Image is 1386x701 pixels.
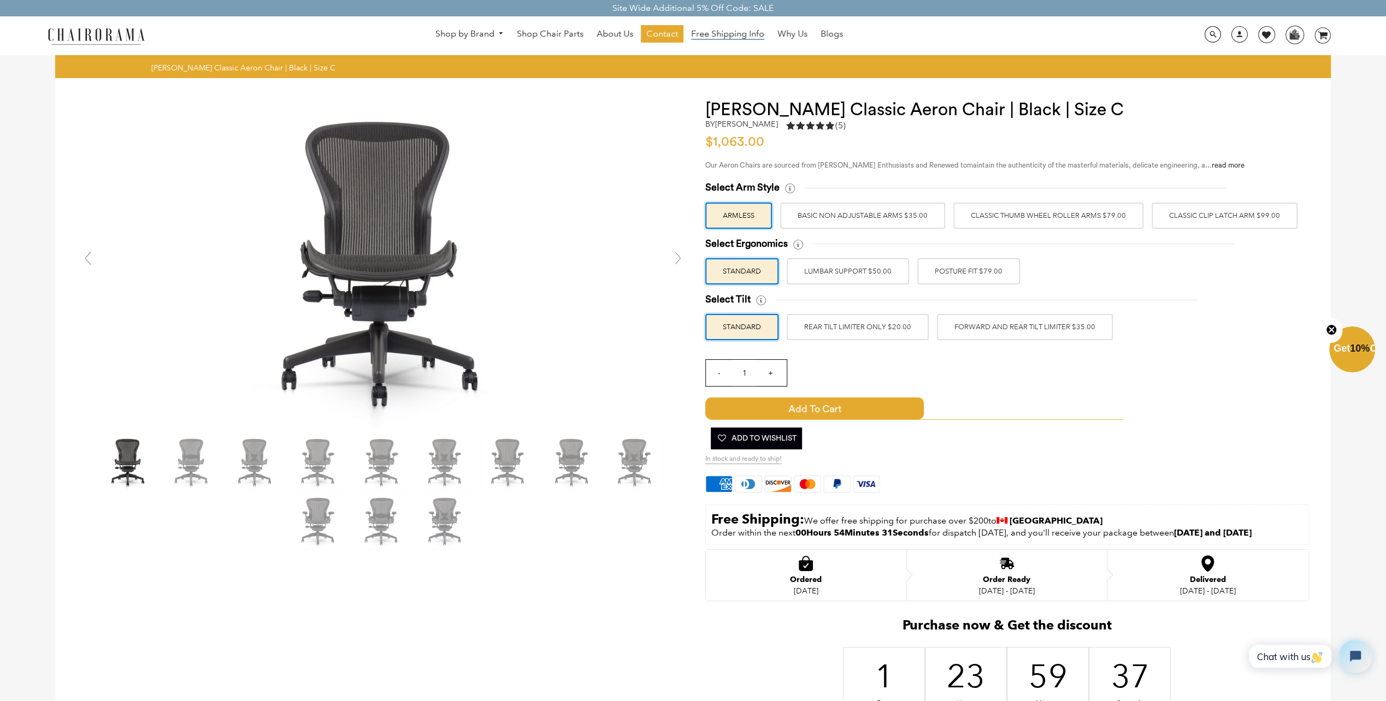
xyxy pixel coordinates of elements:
div: 37 [1121,655,1139,697]
a: Free Shipping Info [686,25,770,43]
label: STANDARD [705,258,778,284]
span: Get Off [1334,343,1384,354]
span: In stock and ready to ship! [705,455,782,464]
div: [DATE] - [DATE] [1180,586,1236,595]
div: 59 [1039,655,1057,697]
img: Herman Miller Classic Aeron Chair | Black | Size C - chairorama [291,494,346,549]
strong: [DATE] and [DATE] [1174,527,1252,538]
a: About Us [591,25,639,43]
div: [DATE] [790,586,822,595]
img: Herman Miller Classic Aeron Chair | Black | Size C - chairorama [355,494,409,549]
label: BASIC NON ADJUSTABLE ARMS $35.00 [780,203,945,229]
span: Our Aeron Chairs are sourced from [PERSON_NAME] Enthusiasts and Renewed to [705,162,967,169]
div: Get10%OffClose teaser [1329,328,1375,373]
span: Free Shipping Info [691,28,764,40]
strong: [GEOGRAPHIC_DATA] [1010,515,1102,526]
label: REAR TILT LIMITER ONLY $20.00 [787,314,929,340]
iframe: Tidio Chat [1237,631,1381,682]
span: Select Arm Style [705,181,780,194]
img: Herman Miller Classic Aeron Chair | Black | Size C - chairorama [164,435,219,490]
span: Select Tilt [705,293,751,306]
a: Blogs [815,25,848,43]
input: - [706,360,732,386]
div: 23 [957,655,975,697]
img: Herman Miller Classic Aeron Chair | Black | Size C - chairorama [291,435,346,490]
div: 1 [875,655,893,697]
a: 5.0 rating (5 votes) [786,120,846,134]
span: 00Hours 54Minutes 31Seconds [795,527,929,538]
div: Delivered [1180,575,1236,584]
nav: breadcrumbs [151,63,339,73]
span: Shop Chair Parts [517,28,583,40]
span: 10% [1350,343,1370,354]
img: chairorama [42,26,151,45]
h1: [PERSON_NAME] Classic Aeron Chair | Black | Size C [705,100,1309,120]
img: Herman Miller Classic Aeron Chair | Black | Size C - chairorama [219,100,547,427]
span: (5) [835,120,846,132]
a: Why Us [772,25,813,43]
img: WhatsApp_Image_2024-07-12_at_16.23.01.webp [1286,26,1303,43]
img: Herman Miller Classic Aeron Chair | Black | Size C - chairorama [228,435,282,490]
span: Select Ergonomics [705,237,788,250]
p: Order within the next for dispatch [DATE], and you'll receive your package between [711,527,1303,539]
div: Ordered [790,575,822,584]
span: About Us [597,28,633,40]
span: Blogs [821,28,843,40]
span: maintain the authenticity of the masterful materials, delicate engineering, a... [967,162,1245,169]
span: $1,063.00 [705,135,770,148]
nav: DesktopNavigation [197,25,1081,45]
p: to [711,510,1303,527]
div: [DATE] - [DATE] [979,586,1035,595]
span: Add To Wishlist [716,427,797,449]
span: [PERSON_NAME] Classic Aeron Chair | Black | Size C [151,63,335,73]
label: STANDARD [705,314,778,340]
img: Herman Miller Classic Aeron Chair | Black | Size C - chairorama [545,435,599,490]
button: Add To Wishlist [711,427,802,449]
img: Herman Miller Classic Aeron Chair | Black | Size C - chairorama [355,435,409,490]
label: ARMLESS [705,203,772,229]
label: FORWARD AND REAR TILT LIMITER $35.00 [937,314,1113,340]
strong: Free Shipping: [711,511,804,527]
label: Classic Clip Latch Arm $99.00 [1152,203,1297,229]
label: POSTURE FIT $79.00 [917,258,1020,284]
img: Herman Miller Classic Aeron Chair | Black | Size C - chairorama [481,435,536,490]
button: Close teaser [1320,318,1342,343]
a: [PERSON_NAME] [715,119,778,129]
h2: by [705,120,778,129]
img: Herman Miller Classic Aeron Chair | Black | Size C - chairorama [608,435,663,490]
img: Herman Miller Classic Aeron Chair | Black | Size C - chairorama [101,435,156,490]
span: Contact [646,28,678,40]
div: Order Ready [979,575,1035,584]
a: Shop Chair Parts [511,25,589,43]
a: Herman Miller Classic Aeron Chair | Black | Size C - chairorama [219,258,547,268]
button: Add to Cart [705,397,1128,419]
label: LUMBAR SUPPORT $50.00 [787,258,909,284]
img: Herman Miller Classic Aeron Chair | Black | Size C - chairorama [418,494,473,549]
label: Classic Thumb Wheel Roller Arms $79.00 [953,203,1143,229]
span: Add to Cart [705,397,924,419]
div: 5.0 rating (5 votes) [786,120,846,132]
span: Why Us [777,28,807,40]
a: Shop by Brand [430,26,510,43]
a: read more [1212,162,1245,169]
a: Contact [641,25,683,43]
img: Herman Miller Classic Aeron Chair | Black | Size C - chairorama [418,435,473,490]
input: + [757,360,783,386]
h2: Purchase now & Get the discount [705,617,1309,639]
span: We offer free shipping for purchase over $200 [804,515,988,526]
